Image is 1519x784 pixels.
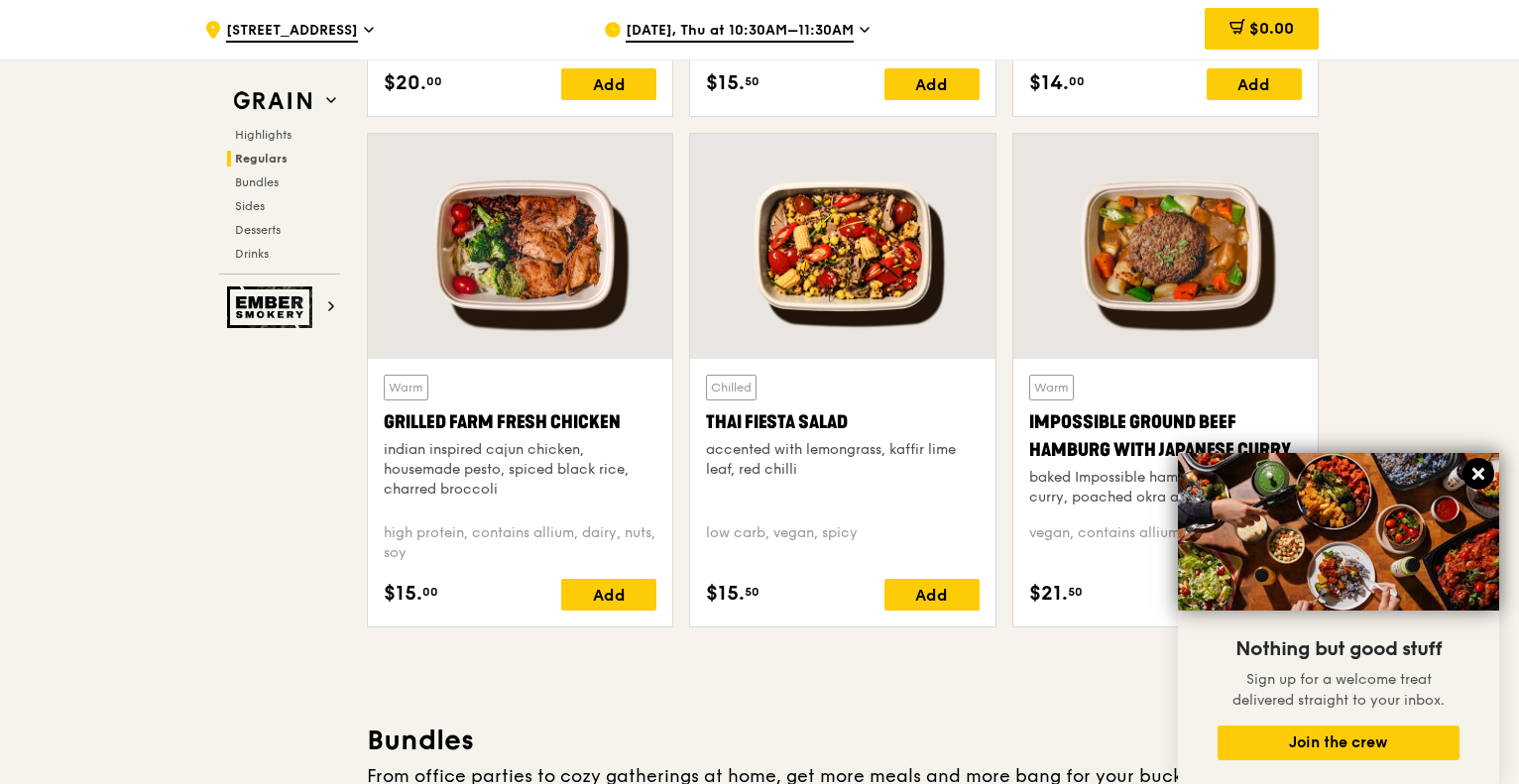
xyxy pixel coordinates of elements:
[422,584,438,600] span: 00
[384,68,426,98] span: $20.
[706,375,757,400] div: Chilled
[1029,523,1302,563] div: vegan, contains allium, soy, wheat
[226,21,358,43] span: [STREET_ADDRESS]
[235,175,279,189] span: Bundles
[426,73,442,89] span: 00
[235,199,265,213] span: Sides
[367,723,1319,758] h3: Bundles
[706,523,979,563] div: low carb, vegan, spicy
[384,408,656,436] div: Grilled Farm Fresh Chicken
[235,223,281,237] span: Desserts
[884,579,980,611] div: Add
[227,83,318,119] img: Grain web logo
[384,375,428,400] div: Warm
[235,247,269,261] span: Drinks
[1069,73,1085,89] span: 00
[384,523,656,563] div: high protein, contains allium, dairy, nuts, soy
[884,68,980,100] div: Add
[1249,19,1294,38] span: $0.00
[1218,726,1460,760] button: Join the crew
[1235,637,1442,661] span: Nothing but good stuff
[235,152,288,166] span: Regulars
[1029,68,1069,98] span: $14.
[706,408,979,436] div: Thai Fiesta Salad
[626,21,854,43] span: [DATE], Thu at 10:30AM–11:30AM
[706,579,745,609] span: $15.
[384,579,422,609] span: $15.
[384,440,656,500] div: indian inspired cajun chicken, housemade pesto, spiced black rice, charred broccoli
[1462,458,1494,490] button: Close
[1029,468,1302,507] div: baked Impossible hamburg, Japanese curry, poached okra and carrots
[745,584,759,600] span: 50
[1178,453,1499,611] img: DSC07876-Edit02-Large.jpeg
[1029,408,1302,464] div: Impossible Ground Beef Hamburg with Japanese Curry
[561,579,656,611] div: Add
[706,68,745,98] span: $15.
[1068,584,1083,600] span: 50
[1232,671,1445,709] span: Sign up for a welcome treat delivered straight to your inbox.
[227,286,318,328] img: Ember Smokery web logo
[745,73,759,89] span: 50
[706,440,979,480] div: accented with lemongrass, kaffir lime leaf, red chilli
[1029,579,1068,609] span: $21.
[235,128,292,142] span: Highlights
[561,68,656,100] div: Add
[1029,375,1074,400] div: Warm
[1207,68,1302,100] div: Add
